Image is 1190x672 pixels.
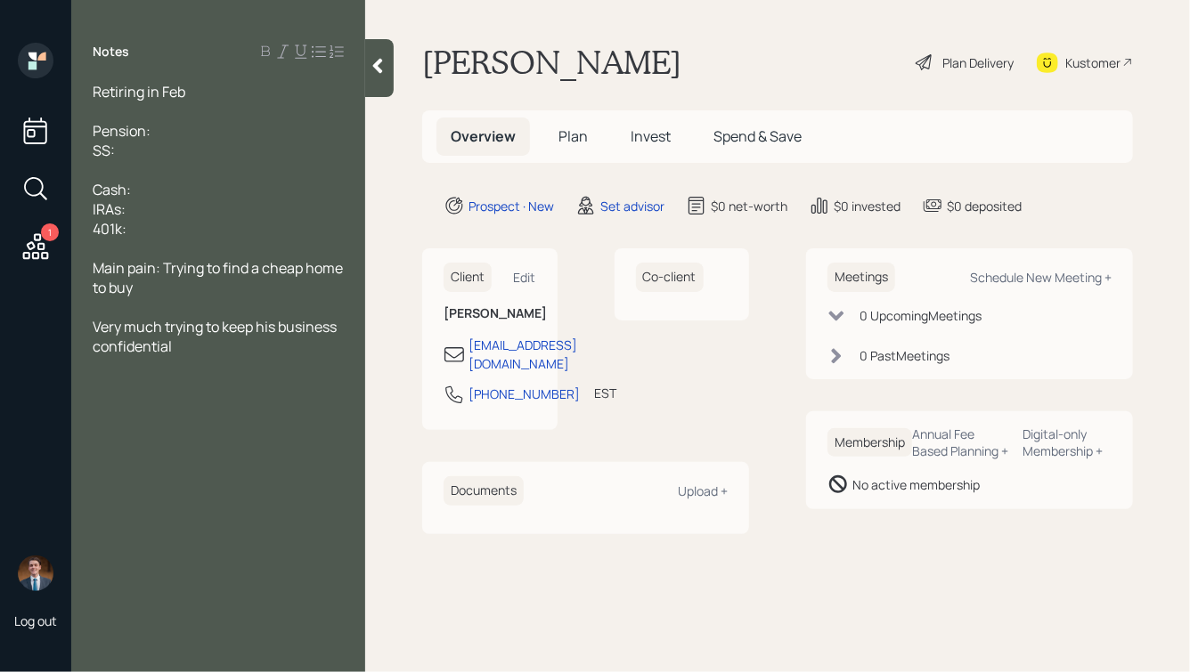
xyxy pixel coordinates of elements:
[827,428,912,457] h6: Membership
[947,197,1022,215] div: $0 deposited
[558,126,588,146] span: Plan
[860,306,982,325] div: 0 Upcoming Meeting s
[514,269,536,286] div: Edit
[594,384,616,402] div: EST
[469,385,580,403] div: [PHONE_NUMBER]
[451,126,516,146] span: Overview
[444,263,492,292] h6: Client
[970,269,1112,286] div: Schedule New Meeting +
[852,475,980,494] div: No active membership
[422,43,681,82] h1: [PERSON_NAME]
[678,482,728,499] div: Upload +
[912,425,1009,459] div: Annual Fee Based Planning +
[41,223,59,241] div: 1
[444,476,524,506] h6: Documents
[711,197,787,215] div: $0 net-worth
[93,258,346,297] span: Main pain: Trying to find a cheap home to buy
[827,263,895,292] h6: Meetings
[1065,53,1121,72] div: Kustomer
[14,612,57,629] div: Log out
[942,53,1014,72] div: Plan Delivery
[93,82,185,101] span: Retiring in Feb
[93,121,151,160] span: Pension: SS:
[93,180,131,239] span: Cash: IRAs: 401k:
[636,263,704,292] h6: Co-client
[469,336,577,373] div: [EMAIL_ADDRESS][DOMAIN_NAME]
[713,126,802,146] span: Spend & Save
[631,126,671,146] span: Invest
[600,197,664,215] div: Set advisor
[860,346,950,365] div: 0 Past Meeting s
[93,43,129,61] label: Notes
[1023,425,1112,459] div: Digital-only Membership +
[469,197,554,215] div: Prospect · New
[444,306,536,321] h6: [PERSON_NAME]
[93,317,339,356] span: Very much trying to keep his business confidential
[834,197,901,215] div: $0 invested
[18,555,53,591] img: hunter_neumayer.jpg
